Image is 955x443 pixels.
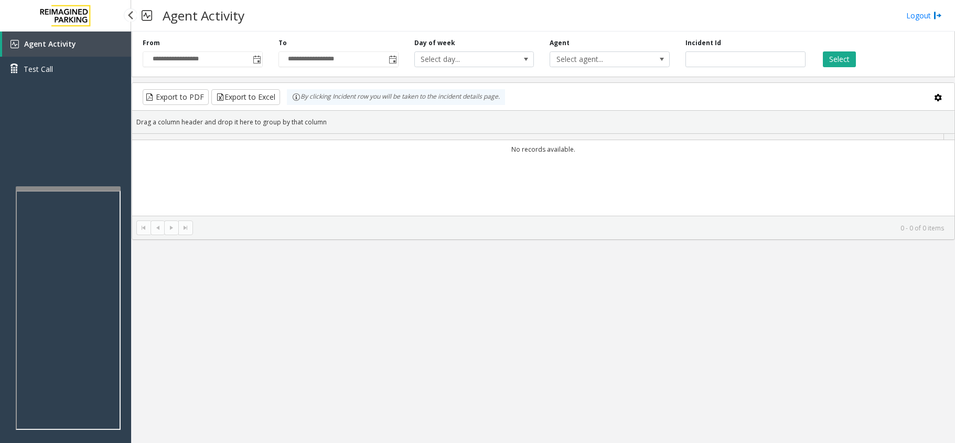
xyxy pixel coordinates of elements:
[287,89,505,105] div: By clicking Incident row you will be taken to the incident details page.
[278,38,287,48] label: To
[211,89,280,105] button: Export to Excel
[550,51,670,67] span: NO DATA FOUND
[132,140,954,159] td: No records available.
[143,38,160,48] label: From
[143,89,209,105] button: Export to PDF
[823,51,856,67] button: Select
[157,3,250,28] h3: Agent Activity
[550,38,570,48] label: Agent
[906,10,942,21] a: Logout
[251,52,262,67] span: Toggle popup
[933,10,942,21] img: logout
[132,134,954,216] div: Data table
[132,113,954,131] div: Drag a column header and drop it here to group by that column
[414,38,455,48] label: Day of week
[292,93,301,101] img: infoIcon.svg
[387,52,398,67] span: Toggle popup
[24,39,76,49] span: Agent Activity
[415,52,510,67] span: Select day...
[685,38,721,48] label: Incident Id
[199,224,944,233] kendo-pager-info: 0 - 0 of 0 items
[2,31,131,57] a: Agent Activity
[550,52,645,67] span: Select agent...
[24,64,53,75] span: Test Call
[142,3,152,28] img: pageIcon
[10,40,19,48] img: 'icon'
